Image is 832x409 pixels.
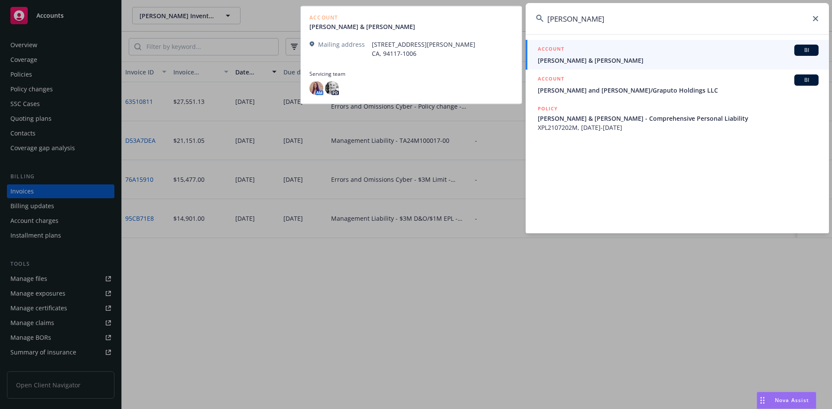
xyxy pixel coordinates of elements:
a: ACCOUNTBI[PERSON_NAME] & [PERSON_NAME] [526,40,829,70]
a: POLICY[PERSON_NAME] & [PERSON_NAME] - Comprehensive Personal LiabilityXPL2107202M, [DATE]-[DATE] [526,100,829,137]
h5: POLICY [538,104,558,113]
input: Search... [526,3,829,34]
h5: ACCOUNT [538,74,564,85]
div: Drag to move [757,392,768,409]
span: BI [798,76,815,84]
span: BI [798,46,815,54]
button: Nova Assist [757,392,816,409]
span: XPL2107202M, [DATE]-[DATE] [538,123,819,132]
span: [PERSON_NAME] & [PERSON_NAME] - Comprehensive Personal Liability [538,114,819,123]
span: [PERSON_NAME] and [PERSON_NAME]/Graputo Holdings LLC [538,86,819,95]
h5: ACCOUNT [538,45,564,55]
a: ACCOUNTBI[PERSON_NAME] and [PERSON_NAME]/Graputo Holdings LLC [526,70,829,100]
span: Nova Assist [775,396,809,404]
span: [PERSON_NAME] & [PERSON_NAME] [538,56,819,65]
